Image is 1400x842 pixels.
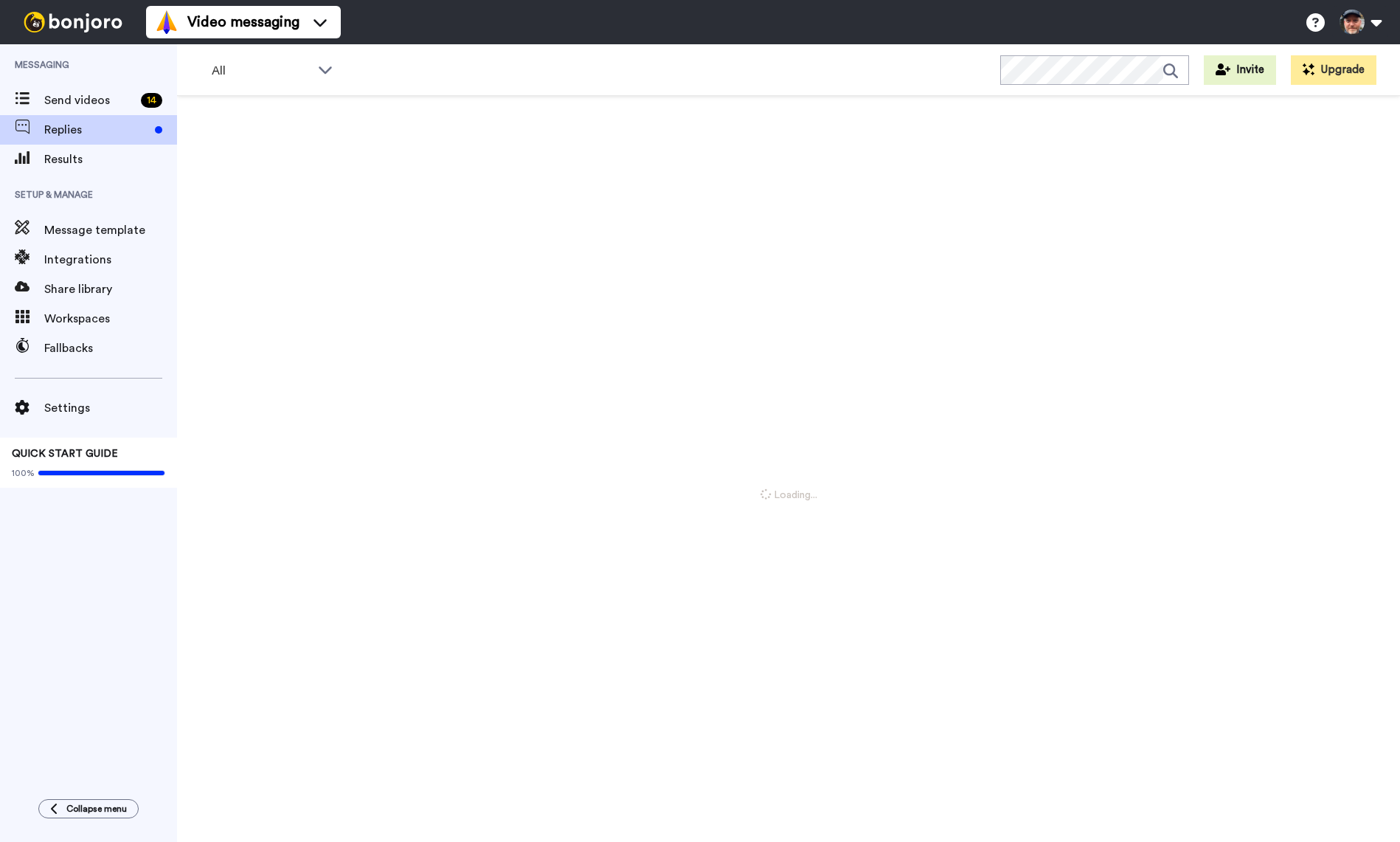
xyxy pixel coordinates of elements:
[44,310,177,328] span: Workspaces
[12,467,35,479] span: 100%
[44,280,177,298] span: Share library
[212,62,311,80] span: All
[44,92,135,109] span: Send videos
[44,121,149,139] span: Replies
[1204,55,1276,85] button: Invite
[187,12,299,32] span: Video messaging
[66,803,127,815] span: Collapse menu
[12,449,118,459] span: QUICK START GUIDE
[44,251,177,269] span: Integrations
[760,488,817,503] span: Loading...
[155,10,179,34] img: vm-color.svg
[18,12,128,32] img: bj-logo-header-white.svg
[44,151,177,168] span: Results
[44,221,177,239] span: Message template
[1291,55,1376,85] button: Upgrade
[44,339,177,357] span: Fallbacks
[141,93,162,108] div: 14
[38,799,139,818] button: Collapse menu
[44,399,177,417] span: Settings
